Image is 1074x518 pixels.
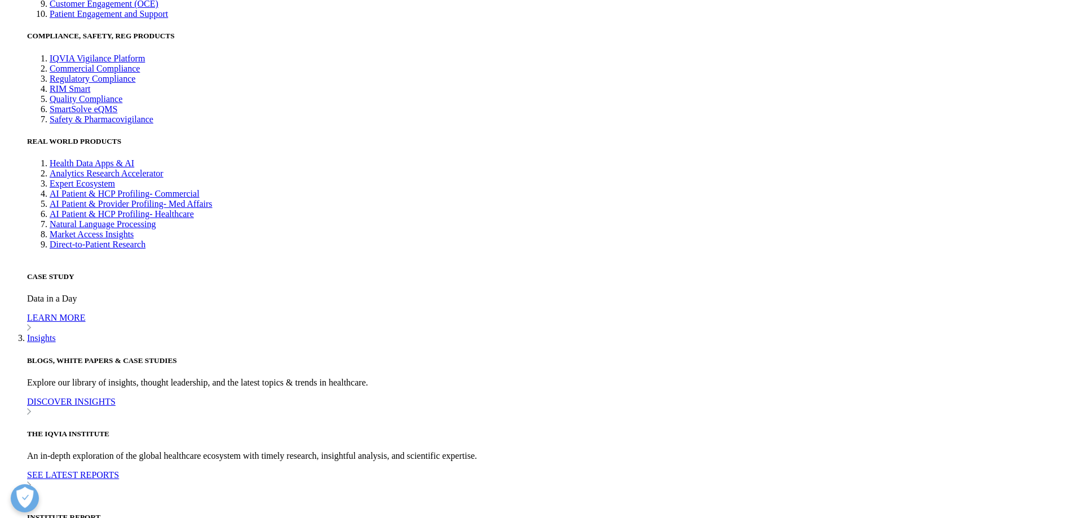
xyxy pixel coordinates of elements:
[27,294,1069,304] p: Data in a Day
[50,104,117,114] a: SmartSolve eQMS
[27,378,1069,388] p: Explore our library of insights, thought leadership, and the latest topics & trends in healthcare.
[27,451,1069,461] p: An in-depth exploration of the global healthcare ecosystem with timely research, insightful analy...
[27,356,1069,365] h5: BLOGS, WHITE PAPERS & CASE STUDIES
[50,94,122,104] a: Quality Compliance
[27,272,1069,281] h5: CASE STUDY
[27,32,1069,41] h5: COMPLIANCE, SAFETY, REG PRODUCTS
[50,240,145,249] a: Direct-to-Patient Research
[50,219,156,229] a: Natural Language Processing
[50,189,200,198] a: AI Patient & HCP Profiling- Commercial
[50,114,153,124] a: Safety & Pharmacovigilance
[50,179,115,188] a: Expert Ecosystem​
[50,229,134,239] a: Market Access Insights
[50,54,145,63] a: IQVIA Vigilance Platform
[27,313,1069,333] a: LEARN MORE
[50,169,163,178] a: Analytics Research Accelerator​
[27,470,1069,490] a: SEE LATEST REPORTS
[27,137,1069,146] h5: REAL WORLD PRODUCTS
[50,209,194,219] a: AI Patient & HCP Profiling- Healthcare​
[50,74,135,83] a: Regulatory Compliance
[50,158,134,168] a: Health Data Apps & AI
[11,484,39,512] button: Open Preferences
[50,64,140,73] a: Commercial Compliance
[50,84,90,94] a: RIM Smart
[50,9,168,19] a: Patient Engagement and Support
[27,397,1069,417] a: DISCOVER INSIGHTS
[50,199,213,209] a: AI Patient & Provider Profiling- Med Affairs​
[27,333,56,343] a: Insights
[27,430,1069,439] h5: THE IQVIA INSTITUTE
